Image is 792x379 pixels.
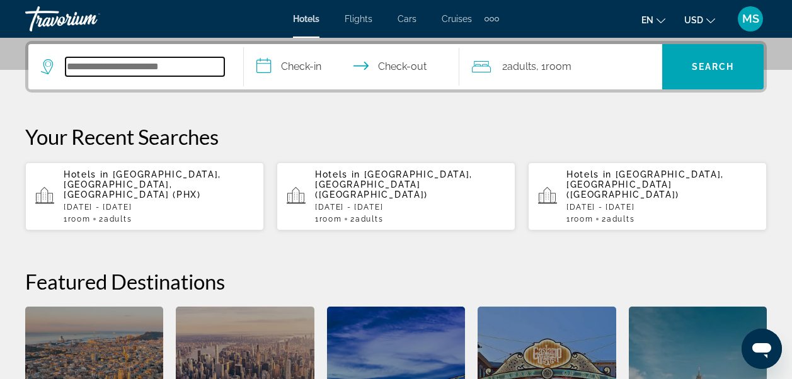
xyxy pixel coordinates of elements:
[315,169,473,200] span: [GEOGRAPHIC_DATA], [GEOGRAPHIC_DATA] ([GEOGRAPHIC_DATA])
[315,169,360,179] span: Hotels in
[641,15,653,25] span: en
[566,203,757,212] p: [DATE] - [DATE]
[602,215,634,223] span: 2
[64,169,221,200] span: [GEOGRAPHIC_DATA], [GEOGRAPHIC_DATA], [GEOGRAPHIC_DATA] (PHX)
[442,14,472,24] a: Cruises
[350,215,383,223] span: 2
[315,215,341,223] span: 1
[355,215,383,223] span: Adults
[734,6,767,32] button: User Menu
[64,169,109,179] span: Hotels in
[244,44,459,89] button: Check in and out dates
[566,215,593,223] span: 1
[507,60,536,72] span: Adults
[104,215,132,223] span: Adults
[566,169,612,179] span: Hotels in
[25,124,767,149] p: Your Recent Searches
[485,9,499,29] button: Extra navigation items
[68,215,91,223] span: Room
[398,14,416,24] a: Cars
[742,13,759,25] span: MS
[277,162,515,231] button: Hotels in [GEOGRAPHIC_DATA], [GEOGRAPHIC_DATA] ([GEOGRAPHIC_DATA])[DATE] - [DATE]1Room2Adults
[99,215,132,223] span: 2
[571,215,594,223] span: Room
[345,14,372,24] a: Flights
[293,14,319,24] a: Hotels
[25,269,767,294] h2: Featured Destinations
[25,162,264,231] button: Hotels in [GEOGRAPHIC_DATA], [GEOGRAPHIC_DATA], [GEOGRAPHIC_DATA] (PHX)[DATE] - [DATE]1Room2Adults
[546,60,571,72] span: Room
[319,215,342,223] span: Room
[692,62,735,72] span: Search
[684,15,703,25] span: USD
[315,203,505,212] p: [DATE] - [DATE]
[502,58,536,76] span: 2
[641,11,665,29] button: Change language
[28,44,764,89] div: Search widget
[607,215,634,223] span: Adults
[662,44,764,89] button: Search
[536,58,571,76] span: , 1
[64,215,90,223] span: 1
[459,44,662,89] button: Travelers: 2 adults, 0 children
[566,169,724,200] span: [GEOGRAPHIC_DATA], [GEOGRAPHIC_DATA] ([GEOGRAPHIC_DATA])
[684,11,715,29] button: Change currency
[64,203,254,212] p: [DATE] - [DATE]
[25,3,151,35] a: Travorium
[742,329,782,369] iframe: Button to launch messaging window
[528,162,767,231] button: Hotels in [GEOGRAPHIC_DATA], [GEOGRAPHIC_DATA] ([GEOGRAPHIC_DATA])[DATE] - [DATE]1Room2Adults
